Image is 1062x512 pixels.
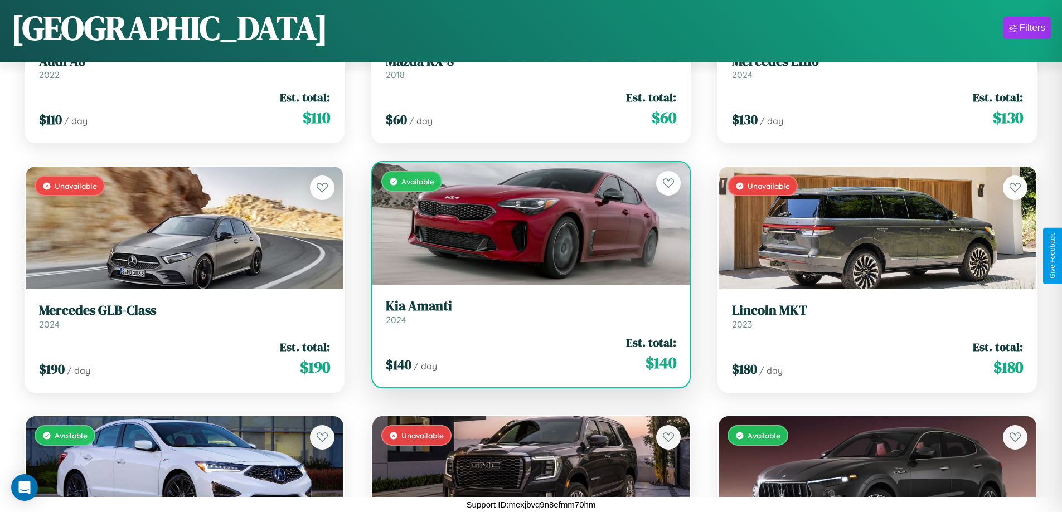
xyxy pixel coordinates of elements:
[386,298,677,314] h3: Kia Amanti
[280,89,330,105] span: Est. total:
[39,53,330,81] a: Audi A82022
[409,115,433,126] span: / day
[386,69,405,80] span: 2018
[39,69,60,80] span: 2022
[39,360,65,378] span: $ 190
[1003,17,1051,39] button: Filters
[401,177,434,186] span: Available
[732,110,758,129] span: $ 130
[39,110,62,129] span: $ 110
[732,303,1023,319] h3: Lincoln MKT
[748,431,780,440] span: Available
[386,110,407,129] span: $ 60
[414,360,437,372] span: / day
[300,356,330,378] span: $ 190
[67,365,90,376] span: / day
[732,53,1023,81] a: Mercedes L11162024
[467,497,596,512] p: Support ID: mexjbvq9n8efmm70hm
[760,115,783,126] span: / day
[993,106,1023,129] span: $ 130
[386,314,406,325] span: 2024
[626,334,676,350] span: Est. total:
[55,431,88,440] span: Available
[386,298,677,325] a: Kia Amanti2024
[1020,22,1045,33] div: Filters
[973,339,1023,355] span: Est. total:
[652,106,676,129] span: $ 60
[732,319,752,330] span: 2023
[973,89,1023,105] span: Est. total:
[646,352,676,374] span: $ 140
[626,89,676,105] span: Est. total:
[11,474,38,501] div: Open Intercom Messenger
[55,181,97,191] span: Unavailable
[386,53,677,81] a: Mazda RX-82018
[39,319,60,330] span: 2024
[64,115,88,126] span: / day
[732,303,1023,330] a: Lincoln MKT2023
[732,360,757,378] span: $ 180
[39,303,330,330] a: Mercedes GLB-Class2024
[303,106,330,129] span: $ 110
[280,339,330,355] span: Est. total:
[39,303,330,319] h3: Mercedes GLB-Class
[1049,233,1056,279] div: Give Feedback
[401,431,444,440] span: Unavailable
[732,69,753,80] span: 2024
[11,5,328,51] h1: [GEOGRAPHIC_DATA]
[748,181,790,191] span: Unavailable
[759,365,783,376] span: / day
[993,356,1023,378] span: $ 180
[386,355,411,374] span: $ 140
